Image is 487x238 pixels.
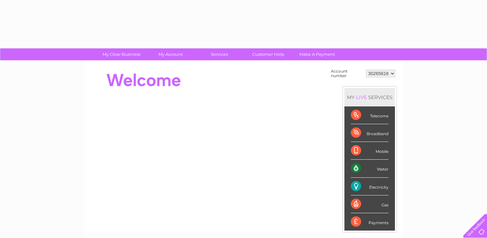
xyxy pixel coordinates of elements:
[351,195,389,213] div: Gas
[329,67,364,80] td: Account number
[351,106,389,124] div: Telecoms
[351,142,389,160] div: Mobile
[351,178,389,195] div: Electricity
[351,160,389,177] div: Water
[95,48,148,60] a: My Clear Business
[355,94,368,100] div: LIVE
[351,124,389,142] div: Broadband
[144,48,197,60] a: My Account
[351,213,389,231] div: Payments
[242,48,295,60] a: Customer Help
[291,48,344,60] a: Make A Payment
[344,88,395,106] div: MY SERVICES
[193,48,246,60] a: Services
